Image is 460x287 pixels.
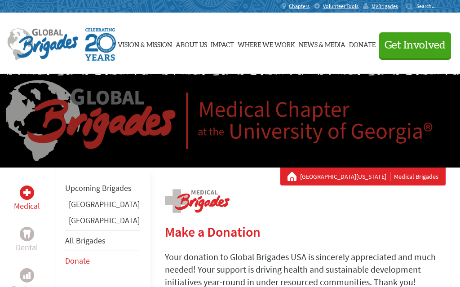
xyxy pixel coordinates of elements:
[349,21,376,66] a: Donate
[65,214,140,230] li: Guatemala
[16,227,38,254] a: DentalDental
[379,32,451,58] button: Get Involved
[23,230,31,238] img: Dental
[372,3,398,10] span: MyBrigades
[300,172,390,181] a: [GEOGRAPHIC_DATA][US_STATE]
[14,185,40,212] a: MedicalMedical
[14,200,40,212] p: Medical
[16,241,38,254] p: Dental
[20,268,34,283] div: Business
[65,230,140,251] li: All Brigades
[7,28,78,61] img: Global Brigades Logo
[65,256,90,266] a: Donate
[287,172,438,181] div: Medical Brigades
[165,224,446,240] h2: Make a Donation
[323,3,358,10] span: Volunteer Tools
[69,199,140,209] a: [GEOGRAPHIC_DATA]
[238,21,295,66] a: Where We Work
[176,21,207,66] a: About Us
[65,235,106,246] a: All Brigades
[211,21,234,66] a: Impact
[299,21,345,66] a: News & Media
[23,272,31,279] img: Business
[65,178,140,198] li: Upcoming Brigades
[20,185,34,200] div: Medical
[85,28,116,61] img: Global Brigades Celebrating 20 Years
[385,40,446,51] span: Get Involved
[69,215,140,225] a: [GEOGRAPHIC_DATA]
[118,21,172,66] a: Vision & Mission
[165,189,230,213] img: logo-medical.png
[289,3,310,10] span: Chapters
[20,227,34,241] div: Dental
[65,251,140,271] li: Donate
[65,183,132,193] a: Upcoming Brigades
[23,189,31,196] img: Medical
[65,198,140,214] li: Ghana
[416,3,442,9] input: Search...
